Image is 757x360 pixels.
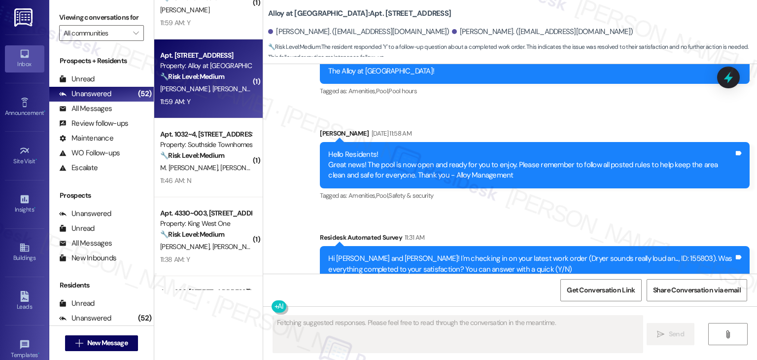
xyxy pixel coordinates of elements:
span: Get Conversation Link [567,285,635,295]
div: Property: Alloy at [GEOGRAPHIC_DATA] [160,61,251,71]
span: [PERSON_NAME] [212,84,262,93]
span: [PERSON_NAME] [160,84,212,93]
strong: 🔧 Risk Level: Medium [268,43,320,51]
span: Amenities , [348,191,376,200]
div: Unanswered [59,89,111,99]
div: All Messages [59,238,112,249]
div: Tagged as: [320,188,750,203]
span: Pool , [376,87,389,95]
div: Unread [59,298,95,309]
div: Unanswered [59,313,111,324]
a: Insights • [5,191,44,217]
span: • [35,156,37,163]
div: [DATE] 11:58 AM [369,128,412,139]
div: Escalate [59,163,98,173]
textarea: Fetching suggested responses. Please feel free to read through the conversation in the meantime. [273,316,642,353]
div: Apt. 4330~003, [STREET_ADDRESS] [160,208,251,218]
div: Prospects [49,190,154,201]
a: Inbox [5,45,44,72]
img: ResiDesk Logo [14,8,34,27]
div: Hello Residents! Great news! The pool is now open and ready for you to enjoy. Please remember to ... [328,149,734,181]
span: • [38,350,39,357]
div: Apt. 206, [STREET_ADDRESS][US_STATE] [160,287,251,297]
i:  [133,29,138,37]
span: [PERSON_NAME] [212,242,262,251]
div: Unread [59,223,95,234]
div: 11:38 AM: Y [160,255,190,264]
input: All communities [64,25,128,41]
div: Residents [49,280,154,290]
strong: 🔧 Risk Level: Medium [160,72,224,81]
div: New Inbounds [59,253,116,263]
div: WO Follow-ups [59,148,120,158]
div: Tagged as: [320,84,750,98]
div: Maintenance [59,133,113,144]
label: Viewing conversations for [59,10,144,25]
span: [PERSON_NAME] [160,5,209,14]
span: Pool , [376,191,389,200]
div: Apt. [STREET_ADDRESS] [160,50,251,61]
div: (52) [136,311,154,326]
div: 11:59 AM: Y [160,18,190,27]
span: [PERSON_NAME] [220,163,270,172]
span: New Message [87,338,128,348]
i:  [75,339,83,347]
b: Alloy at [GEOGRAPHIC_DATA]: Apt. [STREET_ADDRESS] [268,8,451,19]
a: Leads [5,288,44,315]
div: Property: King West One [160,218,251,229]
button: Get Conversation Link [560,279,641,301]
a: Site Visit • [5,143,44,169]
div: Property: Southside Townhomes [160,140,251,150]
strong: 🔧 Risk Level: Medium [160,151,224,160]
div: Unanswered [59,209,111,219]
div: 11:59 AM: Y [160,97,190,106]
button: Send [647,323,694,345]
span: Amenities , [348,87,376,95]
a: Buildings [5,239,44,266]
div: All Messages [59,104,112,114]
div: Review follow-ups [59,118,128,129]
span: M. [PERSON_NAME] [160,163,220,172]
span: Share Conversation via email [653,285,741,295]
span: [PERSON_NAME] [160,242,212,251]
i:  [657,330,664,338]
strong: 🔧 Risk Level: Medium [160,230,224,239]
div: [PERSON_NAME]. ([EMAIL_ADDRESS][DOMAIN_NAME]) [452,27,633,37]
span: Pool hours [388,87,417,95]
div: Unread [59,74,95,84]
div: Apt. 1032~4, [STREET_ADDRESS] [160,129,251,140]
div: [PERSON_NAME] [320,128,750,142]
div: Residesk Automated Survey [320,232,750,246]
button: New Message [65,335,138,351]
span: • [44,108,45,115]
span: Safety & security [388,191,433,200]
i:  [724,330,731,338]
button: Share Conversation via email [647,279,747,301]
div: Hi [PERSON_NAME] and [PERSON_NAME]! I'm checking in on your latest work order (Dryer sounds reall... [328,253,734,275]
span: • [34,205,35,212]
span: Send [669,329,684,339]
div: [PERSON_NAME]. ([EMAIL_ADDRESS][DOMAIN_NAME]) [268,27,449,37]
div: 11:31 AM [402,232,425,243]
div: 11:46 AM: N [160,176,191,185]
span: : The resident responded 'Y' to a follow-up question about a completed work order. This indicates... [268,42,757,63]
div: Prospects + Residents [49,56,154,66]
div: (52) [136,86,154,102]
